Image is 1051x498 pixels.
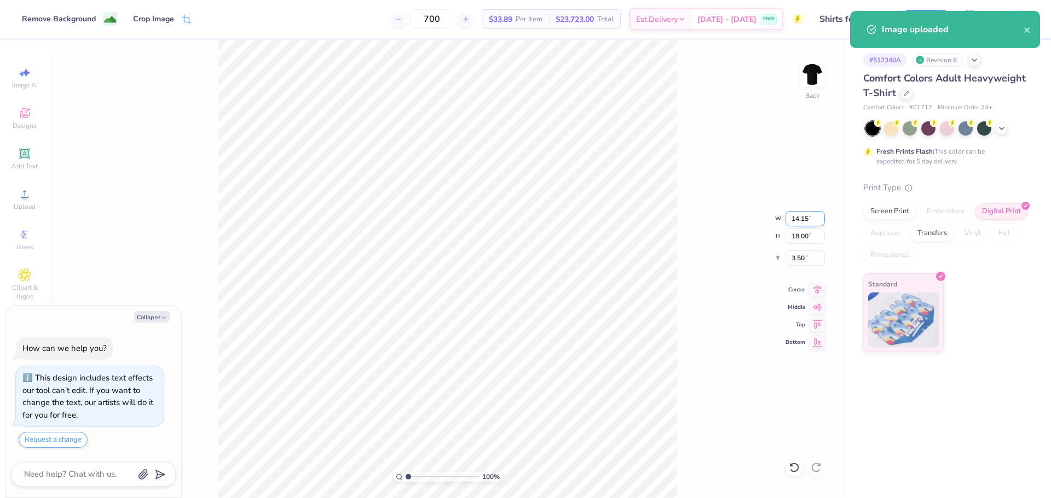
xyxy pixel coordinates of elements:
span: Greek [16,243,33,251]
div: This design includes text effects our tool can't edit. If you want to change the text, our artist... [22,372,153,420]
input: Untitled Design [811,8,892,30]
div: This color can be expedited for 5 day delivery. [876,147,1011,166]
span: $23,723.00 [556,14,594,25]
div: How can we help you? [22,343,107,354]
span: Total [597,14,614,25]
span: Bottom [786,338,805,346]
span: Comfort Colors [863,103,904,113]
span: Standard [868,278,897,290]
span: Comfort Colors Adult Heavyweight T-Shirt [863,72,1026,99]
div: Back [805,91,819,101]
input: – – [411,9,453,29]
div: Applique [863,225,907,242]
button: Request a change [19,432,88,448]
div: Digital Print [975,203,1028,220]
strong: Fresh Prints Flash: [876,147,934,156]
div: Rhinestones [863,247,916,263]
div: Print Type [863,181,1029,194]
span: # C1717 [909,103,932,113]
span: 100 % [482,472,500,482]
span: Clipart & logos [5,283,44,301]
span: Top [786,321,805,329]
span: Upload [14,202,36,211]
div: Embroidery [920,203,972,220]
span: Add Text [11,162,38,171]
span: Est. Delivery [636,14,678,25]
div: Revision 6 [913,53,963,67]
img: Back [801,63,823,85]
span: Minimum Order: 24 + [938,103,992,113]
span: FREE [763,15,775,23]
div: Crop Image [133,13,174,25]
img: Standard [868,292,939,347]
div: Transfers [910,225,954,242]
div: Foil [991,225,1017,242]
span: $33.89 [489,14,512,25]
div: Screen Print [863,203,916,220]
span: Designs [13,121,37,130]
button: close [1024,23,1031,36]
span: [DATE] - [DATE] [697,14,757,25]
div: Remove Background [22,13,96,25]
button: Collapse [134,311,170,323]
span: Per Item [516,14,542,25]
span: Image AI [12,81,38,90]
span: Center [786,286,805,294]
span: Middle [786,303,805,311]
div: Image uploaded [882,23,1024,36]
div: Vinyl [957,225,988,242]
div: # 512340A [863,53,907,67]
